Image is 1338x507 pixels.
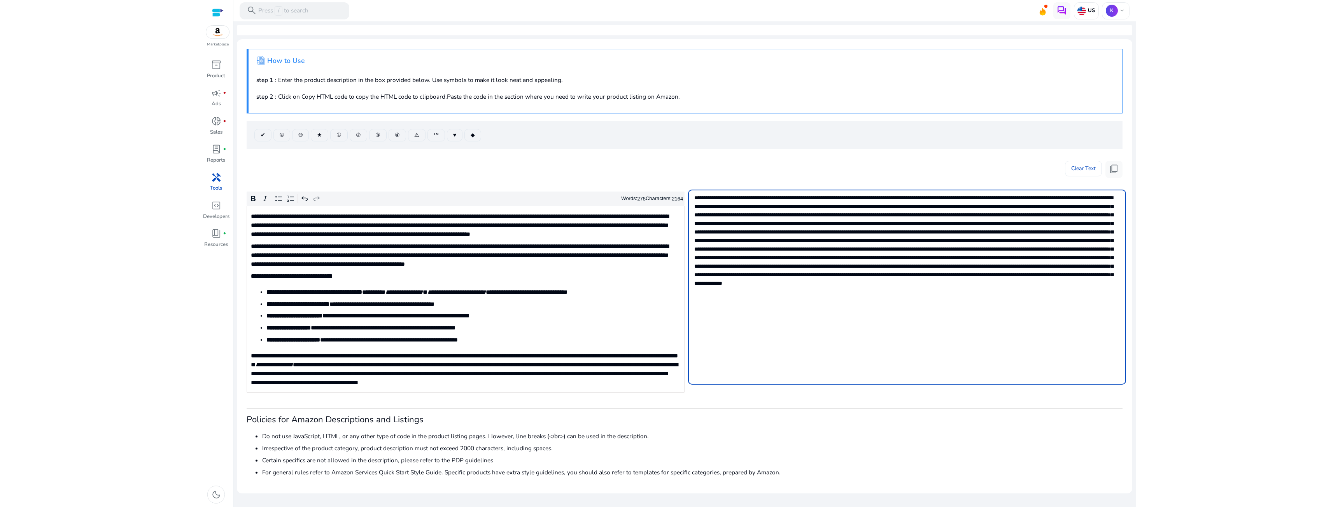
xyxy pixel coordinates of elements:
[211,144,221,154] span: lab_profile
[223,232,226,235] span: fiber_manual_record
[464,129,481,141] button: ◆
[262,456,1123,465] li: Certain specifics are not allowed in the description, please refer to the PDP guidelines
[261,131,265,139] span: ✔
[262,444,1123,453] li: Irrespective of the product category, product description must not exceed 2000 characters, includ...
[202,115,230,143] a: donut_smallfiber_manual_recordSales
[212,100,221,108] p: Ads
[447,129,462,141] button: ♥
[211,116,221,126] span: donut_small
[211,200,221,211] span: code_blocks
[247,192,685,206] div: Editor toolbar
[336,131,342,139] span: ①
[262,468,1123,477] li: For general rules refer to Amazon Services Quick Start Style Guide. Specific products have extra ...
[223,120,226,123] span: fiber_manual_record
[211,88,221,98] span: campaign
[292,129,309,141] button: ®
[375,131,380,139] span: ③
[202,58,230,86] a: inventory_2Product
[434,131,439,139] span: ™
[210,129,222,136] p: Sales
[202,199,230,227] a: code_blocksDevelopers
[1119,7,1126,14] span: keyboard_arrow_down
[247,206,685,393] div: Rich Text Editor. Editing area: main. Press Alt+0 for help.
[672,196,683,202] label: 2164
[203,213,229,221] p: Developers
[258,6,308,16] p: Press to search
[414,131,419,139] span: ⚠
[1077,7,1086,15] img: us.svg
[211,228,221,239] span: book_4
[275,6,282,16] span: /
[1105,161,1123,178] button: content_copy
[395,131,400,139] span: ④
[211,490,221,500] span: dark_mode
[204,241,228,249] p: Resources
[267,57,305,65] h4: How to Use
[256,76,273,84] b: step 1
[211,172,221,183] span: handyman
[254,129,271,141] button: ✔
[273,129,290,141] button: ©
[1065,161,1102,176] button: Clear Text
[223,148,226,151] span: fiber_manual_record
[1109,164,1119,174] span: content_copy
[202,227,230,255] a: book_4fiber_manual_recordResources
[210,185,222,192] p: Tools
[247,415,1123,425] h3: Policies for Amazon Descriptions and Listings
[330,129,348,141] button: ①
[247,5,257,16] span: search
[262,432,1123,441] li: Do not use JavaScript, HTML, or any other type of code in the product listing pages. However, lin...
[621,194,683,204] div: Words: Characters:
[408,129,426,141] button: ⚠
[207,157,225,164] p: Reports
[223,91,226,95] span: fiber_manual_record
[1071,161,1096,176] span: Clear Text
[1086,7,1095,14] p: US
[202,86,230,114] a: campaignfiber_manual_recordAds
[311,129,328,141] button: ★
[211,60,221,70] span: inventory_2
[256,92,273,101] b: step 2
[206,26,229,38] img: amazon.svg
[356,131,361,139] span: ②
[317,131,322,139] span: ★
[427,129,445,141] button: ™
[453,131,456,139] span: ♥
[369,129,387,141] button: ③
[256,75,1114,84] p: : Enter the product description in the box provided below. Use symbols to make it look neat and a...
[202,171,230,199] a: handymanTools
[389,129,406,141] button: ④
[1106,5,1118,17] p: K
[350,129,367,141] button: ②
[280,131,284,139] span: ©
[256,92,1114,101] p: : Click on Copy HTML code to copy the HTML code to clipboard.Paste the code in the section where ...
[637,196,646,202] label: 278
[207,42,229,47] p: Marketplace
[207,72,225,80] p: Product
[298,131,303,139] span: ®
[471,131,475,139] span: ◆
[202,143,230,171] a: lab_profilefiber_manual_recordReports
